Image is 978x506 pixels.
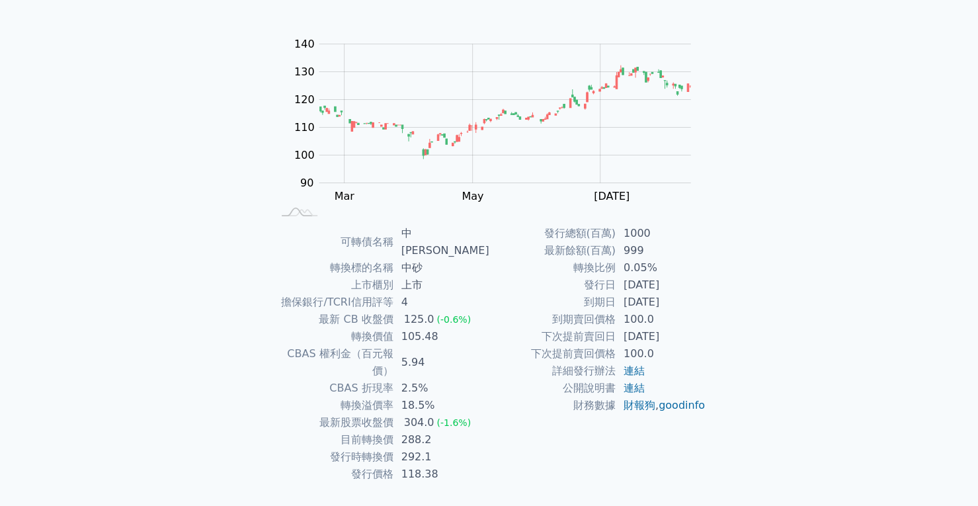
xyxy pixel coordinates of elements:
[616,259,706,276] td: 0.05%
[294,149,315,161] tspan: 100
[616,242,706,259] td: 999
[616,225,706,242] td: 1000
[272,294,393,311] td: 擔保銀行/TCRI信用評等
[401,311,437,328] div: 125.0
[489,311,616,328] td: 到期賣回價格
[489,242,616,259] td: 最新餘額(百萬)
[659,399,705,411] a: goodinfo
[294,121,315,134] tspan: 110
[393,259,489,276] td: 中砂
[393,294,489,311] td: 4
[272,448,393,466] td: 發行時轉換價
[393,225,489,259] td: 中[PERSON_NAME]
[616,397,706,414] td: ,
[489,380,616,397] td: 公開說明書
[393,466,489,483] td: 118.38
[489,276,616,294] td: 發行日
[436,314,471,325] span: (-0.6%)
[489,225,616,242] td: 發行總額(百萬)
[287,38,710,230] g: Chart
[616,276,706,294] td: [DATE]
[393,448,489,466] td: 292.1
[462,190,483,202] tspan: May
[489,259,616,276] td: 轉換比例
[300,177,313,189] tspan: 90
[624,399,655,411] a: 財報狗
[272,225,393,259] td: 可轉債名稱
[272,311,393,328] td: 最新 CB 收盤價
[272,259,393,276] td: 轉換標的名稱
[272,380,393,397] td: CBAS 折現率
[272,328,393,345] td: 轉換價值
[489,397,616,414] td: 財務數據
[319,65,690,159] g: Series
[294,65,315,78] tspan: 130
[489,328,616,345] td: 下次提前賣回日
[272,345,393,380] td: CBAS 權利金（百元報價）
[489,362,616,380] td: 詳細發行辦法
[401,414,437,431] div: 304.0
[489,294,616,311] td: 到期日
[272,276,393,294] td: 上市櫃別
[393,328,489,345] td: 105.48
[624,382,645,394] a: 連結
[616,294,706,311] td: [DATE]
[272,397,393,414] td: 轉換溢價率
[436,417,471,428] span: (-1.6%)
[272,414,393,431] td: 最新股票收盤價
[272,431,393,448] td: 目前轉換價
[294,38,315,50] tspan: 140
[624,364,645,377] a: 連結
[393,380,489,397] td: 2.5%
[616,328,706,345] td: [DATE]
[294,93,315,106] tspan: 120
[334,190,354,202] tspan: Mar
[393,397,489,414] td: 18.5%
[616,311,706,328] td: 100.0
[393,345,489,380] td: 5.94
[393,431,489,448] td: 288.2
[616,345,706,362] td: 100.0
[393,276,489,294] td: 上市
[912,443,978,506] iframe: Chat Widget
[489,345,616,362] td: 下次提前賣回價格
[272,466,393,483] td: 發行價格
[594,190,630,202] tspan: [DATE]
